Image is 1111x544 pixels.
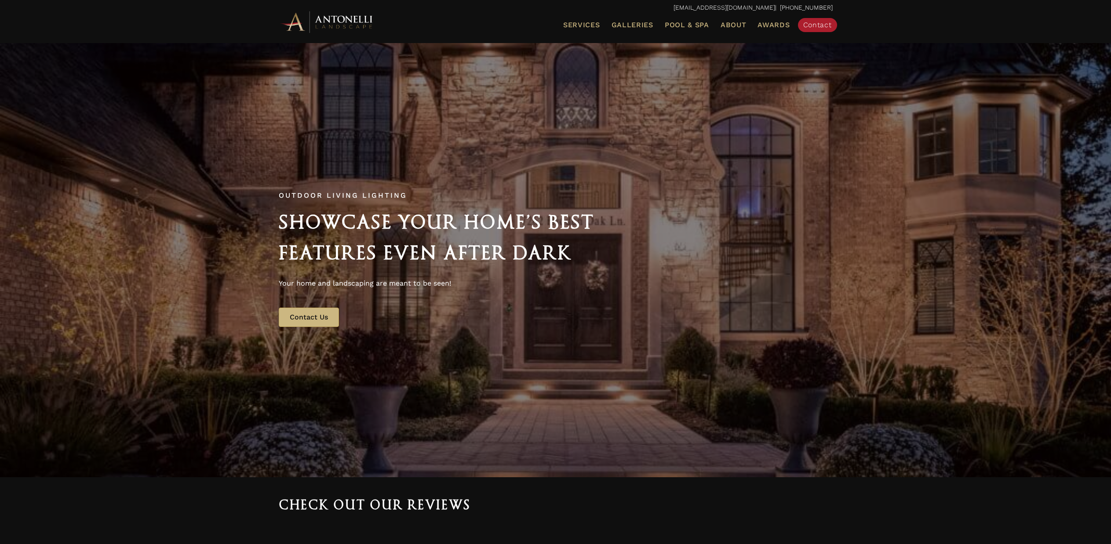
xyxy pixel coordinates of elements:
[560,19,604,31] a: Services
[661,19,713,31] a: Pool & Spa
[803,21,832,29] span: Contact
[279,308,339,327] a: Contact Us
[290,313,328,321] span: Contact Us
[721,22,747,29] span: About
[279,211,594,264] span: Showcase Your Home’s Best Features Even After Dark
[279,191,407,199] span: Outdoor Living Lighting
[717,19,750,31] a: About
[279,279,451,287] span: Your home and landscaping are meant to be seen!
[608,19,657,31] a: Galleries
[758,21,790,29] span: Awards
[798,18,837,32] a: Contact
[612,21,653,29] span: Galleries
[279,497,471,512] span: Check out our reviews
[665,21,709,29] span: Pool & Spa
[279,2,833,14] p: | [PHONE_NUMBER]
[279,10,375,34] img: Antonelli Horizontal Logo
[563,22,600,29] span: Services
[674,4,775,11] a: [EMAIL_ADDRESS][DOMAIN_NAME]
[754,19,793,31] a: Awards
